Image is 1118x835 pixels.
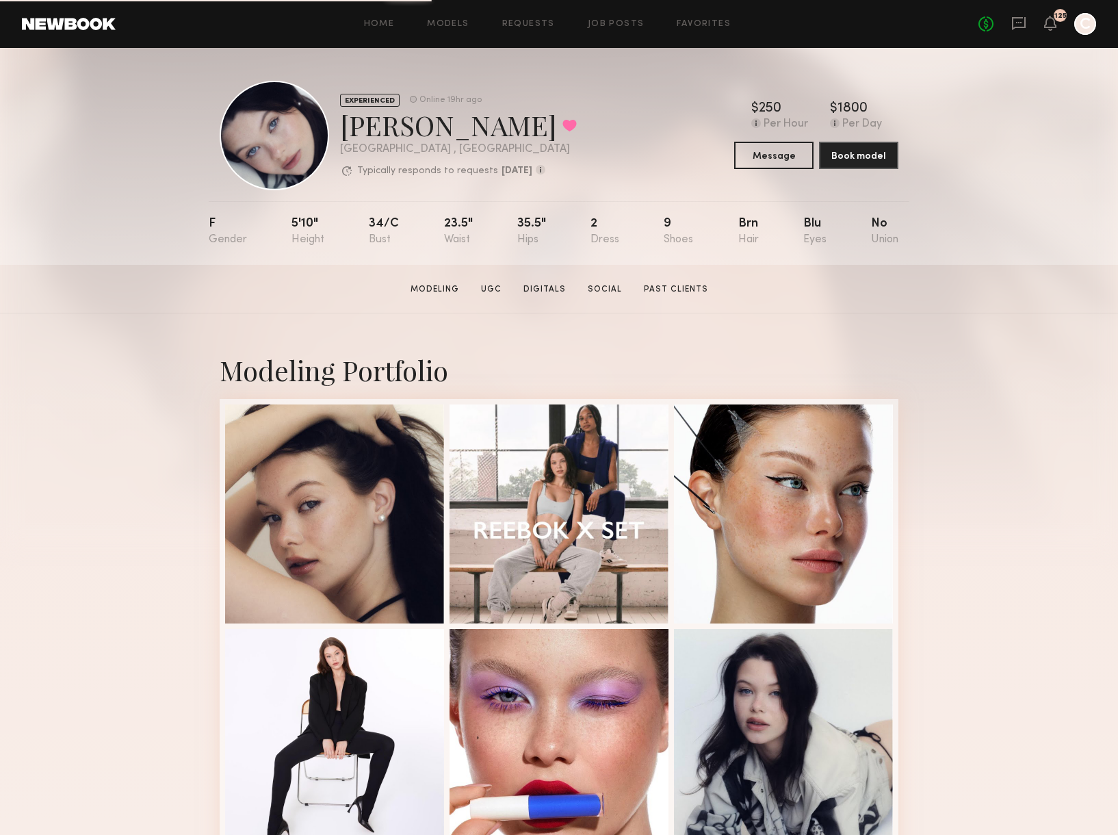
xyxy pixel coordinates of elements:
a: Job Posts [588,20,645,29]
div: $ [830,102,837,116]
a: Digitals [518,283,571,296]
button: Book model [819,142,898,169]
p: Typically responds to requests [357,166,498,176]
a: UGC [476,283,507,296]
a: Social [582,283,627,296]
a: Favorites [677,20,731,29]
div: Modeling Portfolio [220,352,898,388]
div: Per Day [842,118,882,131]
a: Home [364,20,395,29]
div: 9 [664,218,693,246]
div: 5'10" [291,218,324,246]
a: Models [427,20,469,29]
div: [PERSON_NAME] [340,107,577,143]
div: [GEOGRAPHIC_DATA] , [GEOGRAPHIC_DATA] [340,144,577,155]
div: $ [751,102,759,116]
b: [DATE] [502,166,532,176]
div: 2 [590,218,619,246]
div: EXPERIENCED [340,94,400,107]
button: Message [734,142,814,169]
div: 23.5" [444,218,473,246]
div: 34/c [369,218,399,246]
a: Requests [502,20,555,29]
div: Brn [738,218,759,246]
div: 125 [1054,12,1067,20]
div: 250 [759,102,781,116]
a: Past Clients [638,283,714,296]
a: C [1074,13,1096,35]
a: Modeling [405,283,465,296]
div: No [871,218,898,246]
div: Blu [803,218,827,246]
div: 35.5" [517,218,546,246]
div: Online 19hr ago [419,96,482,105]
div: F [209,218,247,246]
div: 1800 [837,102,868,116]
div: Per Hour [764,118,808,131]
